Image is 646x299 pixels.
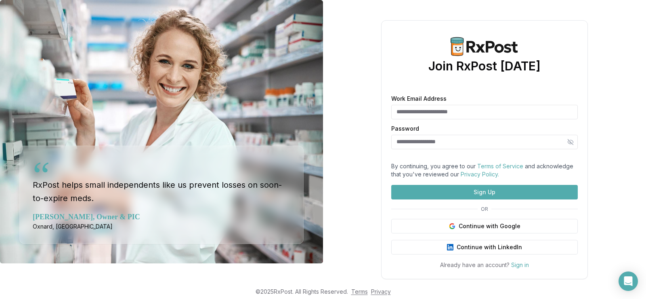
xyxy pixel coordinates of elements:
[447,244,453,250] img: LinkedIn
[391,185,578,199] button: Sign Up
[477,163,523,170] a: Terms of Service
[33,211,290,223] div: [PERSON_NAME], Owner & PIC
[461,171,499,178] a: Privacy Policy.
[619,271,638,291] div: Open Intercom Messenger
[391,240,578,254] button: Continue with LinkedIn
[391,219,578,233] button: Continue with Google
[33,162,290,205] blockquote: RxPost helps small independents like us prevent losses on soon-to-expire meds.
[391,96,578,102] label: Work Email Address
[391,126,578,131] label: Password
[371,288,391,295] a: Privacy
[511,261,529,268] a: Sign in
[33,223,290,231] div: Oxnard, [GEOGRAPHIC_DATA]
[446,37,523,56] img: RxPost Logo
[440,261,510,268] span: Already have an account?
[449,223,455,229] img: Google
[33,156,50,195] div: “
[478,206,491,212] span: OR
[351,288,368,295] a: Terms
[428,59,541,73] h1: Join RxPost [DATE]
[391,162,578,178] div: By continuing, you agree to our and acknowledge that you've reviewed our
[563,135,578,149] button: Hide password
